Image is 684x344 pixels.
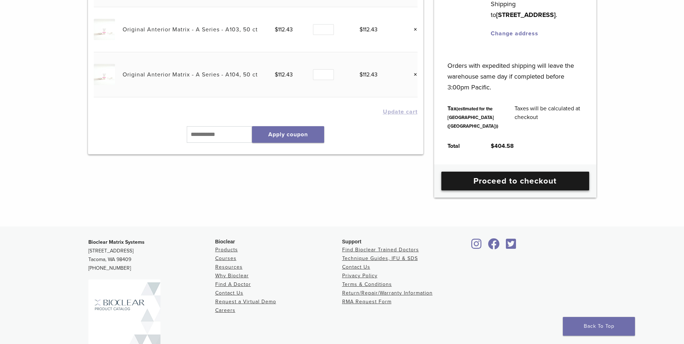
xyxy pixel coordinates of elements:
span: $ [359,26,363,33]
span: $ [359,71,363,78]
bdi: 112.43 [359,71,378,78]
a: Careers [215,307,235,313]
a: Find A Doctor [215,281,251,287]
th: Total [440,136,483,156]
img: Original Anterior Matrix - A Series - A104, 50 ct [94,64,115,85]
button: Update cart [383,109,418,115]
a: Proceed to checkout [441,172,589,190]
a: Courses [215,255,237,261]
bdi: 112.43 [275,71,293,78]
strong: [STREET_ADDRESS] [496,11,556,19]
a: Original Anterior Matrix - A Series - A103, 50 ct [123,26,258,33]
a: Bioclear [469,243,484,250]
span: $ [275,26,278,33]
a: Privacy Policy [342,273,378,279]
a: Return/Repair/Warranty Information [342,290,433,296]
p: Orders with expedited shipping will leave the warehouse same day if completed before 3:00pm Pacific. [447,49,583,93]
a: Remove this item [408,70,418,79]
a: RMA Request Form [342,299,392,305]
bdi: 404.58 [491,142,514,150]
span: Bioclear [215,239,235,244]
bdi: 112.43 [359,26,378,33]
a: Terms & Conditions [342,281,392,287]
td: Taxes will be calculated at checkout [507,98,591,136]
a: Find Bioclear Trained Doctors [342,247,419,253]
th: Tax [440,98,507,136]
a: Bioclear [504,243,519,250]
p: [STREET_ADDRESS] Tacoma, WA 98409 [PHONE_NUMBER] [88,238,215,273]
bdi: 112.43 [275,26,293,33]
small: (estimated for the [GEOGRAPHIC_DATA] ([GEOGRAPHIC_DATA])) [447,106,498,129]
a: Products [215,247,238,253]
a: Back To Top [563,317,635,336]
span: $ [275,71,278,78]
a: Change address [491,30,538,37]
a: Request a Virtual Demo [215,299,276,305]
strong: Bioclear Matrix Systems [88,239,145,245]
span: $ [491,142,494,150]
a: Contact Us [342,264,370,270]
span: Support [342,239,362,244]
img: Original Anterior Matrix - A Series - A103, 50 ct [94,19,115,40]
a: Original Anterior Matrix - A Series - A104, 50 ct [123,71,258,78]
a: Resources [215,264,243,270]
a: Bioclear [486,243,502,250]
a: Technique Guides, IFU & SDS [342,255,418,261]
a: Remove this item [408,25,418,34]
button: Apply coupon [252,126,324,143]
a: Contact Us [215,290,243,296]
a: Why Bioclear [215,273,249,279]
